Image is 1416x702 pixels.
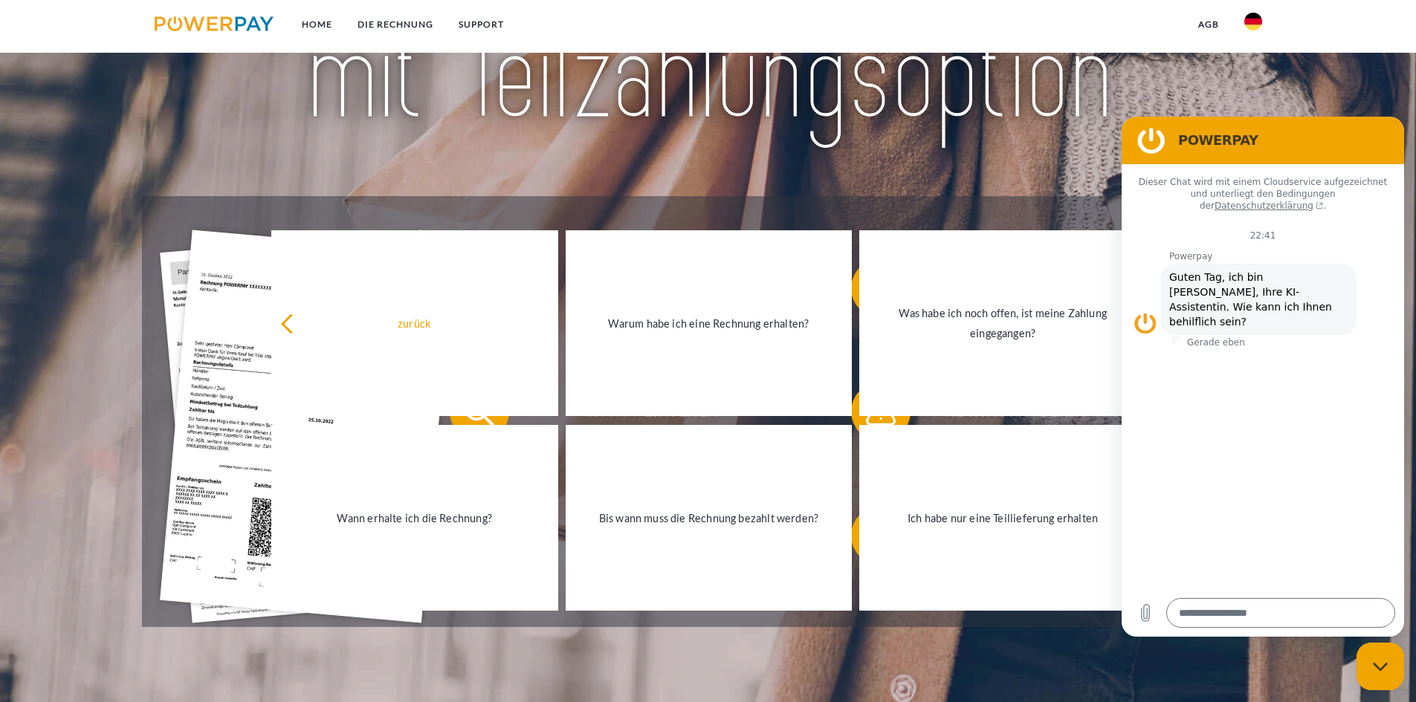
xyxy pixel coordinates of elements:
[859,230,1146,416] a: Was habe ich noch offen, ist meine Zahlung eingegangen?
[345,11,446,38] a: DIE RECHNUNG
[1244,13,1262,30] img: de
[868,303,1137,343] div: Was habe ich noch offen, ist meine Zahlung eingegangen?
[868,508,1137,528] div: Ich habe nur eine Teillieferung erhalten
[280,313,549,334] div: zurück
[1186,11,1232,38] a: agb
[1357,643,1404,690] iframe: Schaltfläche zum Öffnen des Messaging-Fensters; Konversation läuft
[575,313,844,334] div: Warum habe ich eine Rechnung erhalten?
[575,508,844,528] div: Bis wann muss die Rechnung bezahlt werden?
[446,11,517,38] a: SUPPORT
[289,11,345,38] a: Home
[1122,117,1404,637] iframe: Messaging-Fenster
[280,508,549,528] div: Wann erhalte ich die Rechnung?
[155,16,274,31] img: logo-powerpay.svg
